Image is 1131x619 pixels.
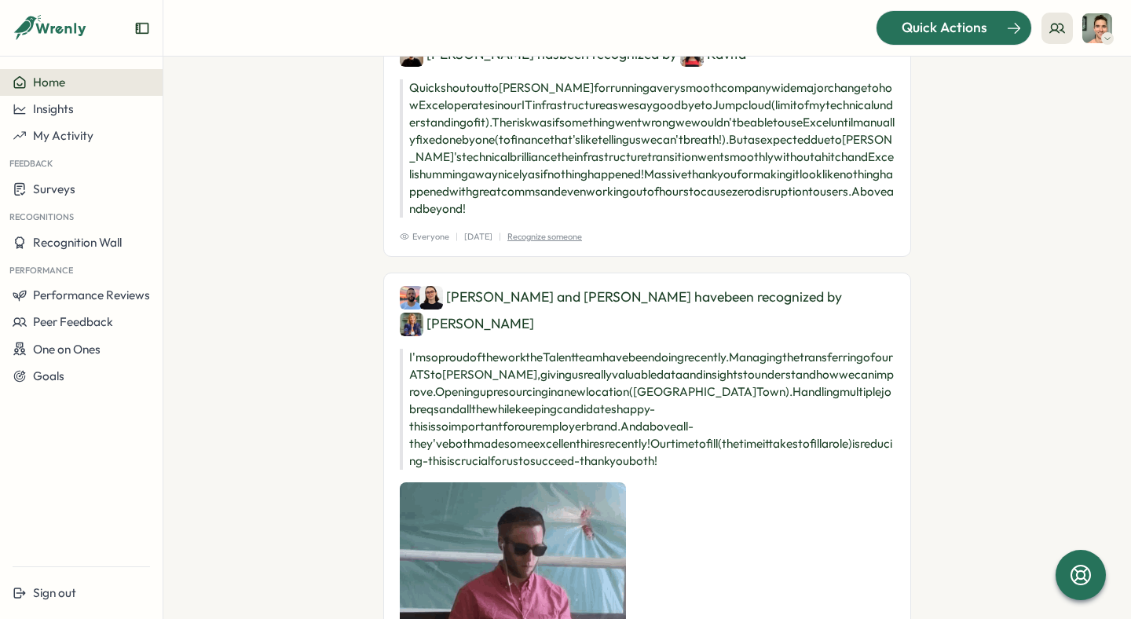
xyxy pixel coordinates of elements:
span: Recognition Wall [33,235,122,250]
button: Quick Actions [876,10,1032,45]
span: My Activity [33,128,93,143]
p: Recognize someone [507,230,582,244]
span: Surveys [33,181,75,196]
span: Goals [33,368,64,383]
div: [PERSON_NAME] and [PERSON_NAME] have been recognized by [400,286,895,336]
span: Everyone [400,230,449,244]
p: I'm so proud of the work the Talent team have been doing recently. Managing the transferring of o... [400,349,895,470]
span: One on Ones [33,342,101,357]
img: Sara Knott [419,286,443,309]
span: Quick Actions [902,17,987,38]
img: Tobit Michael [1082,13,1112,43]
div: [PERSON_NAME] [400,313,534,336]
p: [DATE] [464,230,492,244]
span: Performance Reviews [33,288,150,302]
button: Expand sidebar [134,20,150,36]
img: Hanna Smith [400,313,423,336]
span: Home [33,75,65,90]
img: Jack Stockton [400,286,423,309]
p: Quick shout out to [PERSON_NAME] for running a very smooth company wide major change to how Excel... [400,79,895,218]
p: | [499,230,501,244]
span: Sign out [33,585,76,600]
p: | [456,230,458,244]
span: Insights [33,101,74,116]
span: Peer Feedback [33,314,113,329]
